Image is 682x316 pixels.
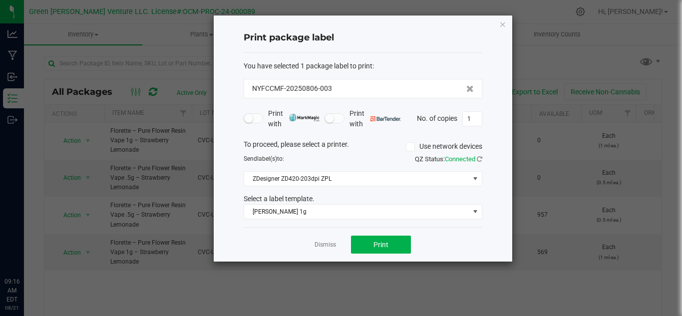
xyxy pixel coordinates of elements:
span: [PERSON_NAME] 1g [244,205,469,219]
span: No. of copies [417,114,457,122]
span: label(s) [257,155,277,162]
span: Print [373,241,388,249]
button: Print [351,236,411,254]
span: Print with [349,108,401,129]
span: QZ Status: [415,155,482,163]
div: Select a label template. [236,194,490,204]
div: To proceed, please select a printer. [236,139,490,154]
label: Use network devices [406,141,482,152]
img: bartender.png [370,116,401,121]
span: You have selected 1 package label to print [244,62,372,70]
span: ZDesigner ZD420-203dpi ZPL [244,172,469,186]
h4: Print package label [244,31,482,44]
span: Send to: [244,155,284,162]
img: mark_magic_cybra.png [289,114,320,121]
div: : [244,61,482,71]
span: Connected [445,155,475,163]
span: Print with [268,108,320,129]
a: Dismiss [315,241,336,249]
span: NYFCCMF-20250806-003 [252,83,332,94]
iframe: Resource center [10,236,40,266]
